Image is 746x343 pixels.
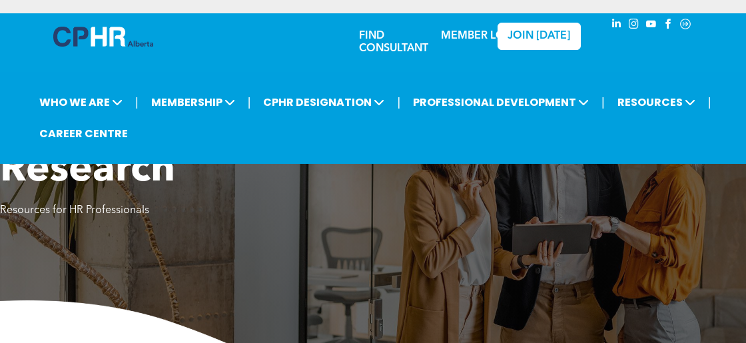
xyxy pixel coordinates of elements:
[678,17,693,35] a: Social network
[498,23,581,50] a: JOIN [DATE]
[409,90,593,115] span: PROFESSIONAL DEVELOPMENT
[508,30,570,43] span: JOIN [DATE]
[135,89,139,116] li: |
[35,121,132,146] a: CAREER CENTRE
[147,90,239,115] span: MEMBERSHIP
[397,89,400,116] li: |
[601,89,605,116] li: |
[35,90,127,115] span: WHO WE ARE
[661,17,675,35] a: facebook
[259,90,388,115] span: CPHR DESIGNATION
[53,27,153,47] img: A blue and white logo for cp alberta
[441,31,524,41] a: MEMBER LOGIN
[613,90,699,115] span: RESOURCES
[359,31,428,54] a: FIND CONSULTANT
[626,17,641,35] a: instagram
[609,17,623,35] a: linkedin
[248,89,251,116] li: |
[643,17,658,35] a: youtube
[708,89,711,116] li: |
